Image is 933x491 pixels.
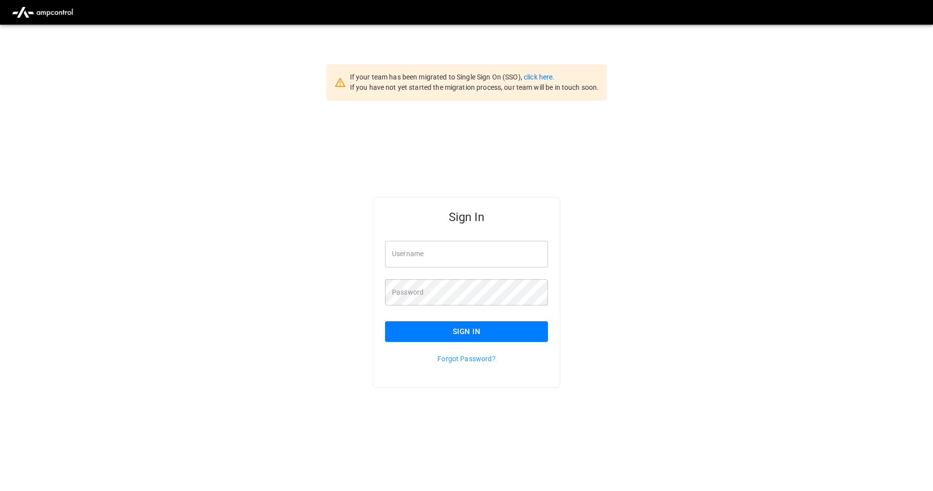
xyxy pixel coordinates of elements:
[350,83,599,91] span: If you have not yet started the migration process, our team will be in touch soon.
[385,354,548,364] p: Forgot Password?
[524,73,554,81] a: click here.
[350,73,524,81] span: If your team has been migrated to Single Sign On (SSO),
[385,209,548,225] h5: Sign In
[8,3,77,22] img: ampcontrol.io logo
[385,321,548,342] button: Sign In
